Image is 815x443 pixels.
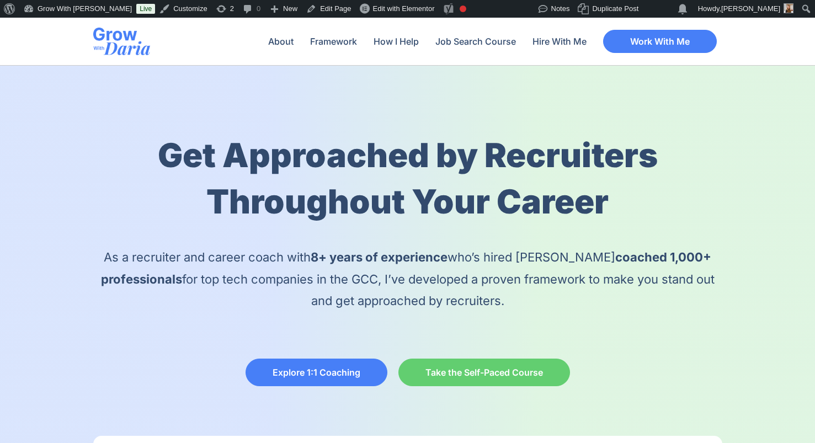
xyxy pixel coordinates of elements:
a: Explore 1:1 Coaching [246,359,387,386]
a: How I Help [368,29,424,54]
a: Hire With Me [527,29,592,54]
span: Work With Me [630,37,690,46]
a: Work With Me [603,30,717,53]
span: Take the Self-Paced Course [425,368,543,377]
a: Job Search Course [430,29,521,54]
a: About [263,29,299,54]
b: 8+ years of experience [311,250,448,264]
a: Take the Self-Paced Course [398,359,570,386]
span: [PERSON_NAME] [721,4,780,13]
b: coached 1,000+ professionals [101,250,712,286]
p: As a recruiter and career coach with who’s hired [PERSON_NAME] for top tech companies in the GCC,... [93,247,722,312]
div: Focus keyphrase not set [460,6,466,12]
img: Views over 48 hours. Click for more Jetpack Stats. [476,2,538,15]
a: Live [136,4,155,14]
span: Edit with Elementor [373,4,435,13]
span: Explore 1:1 Coaching [273,368,360,377]
h1: Get Approached by Recruiters Throughout Your Career [93,132,722,225]
nav: Menu [263,29,592,54]
a: Framework [305,29,363,54]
